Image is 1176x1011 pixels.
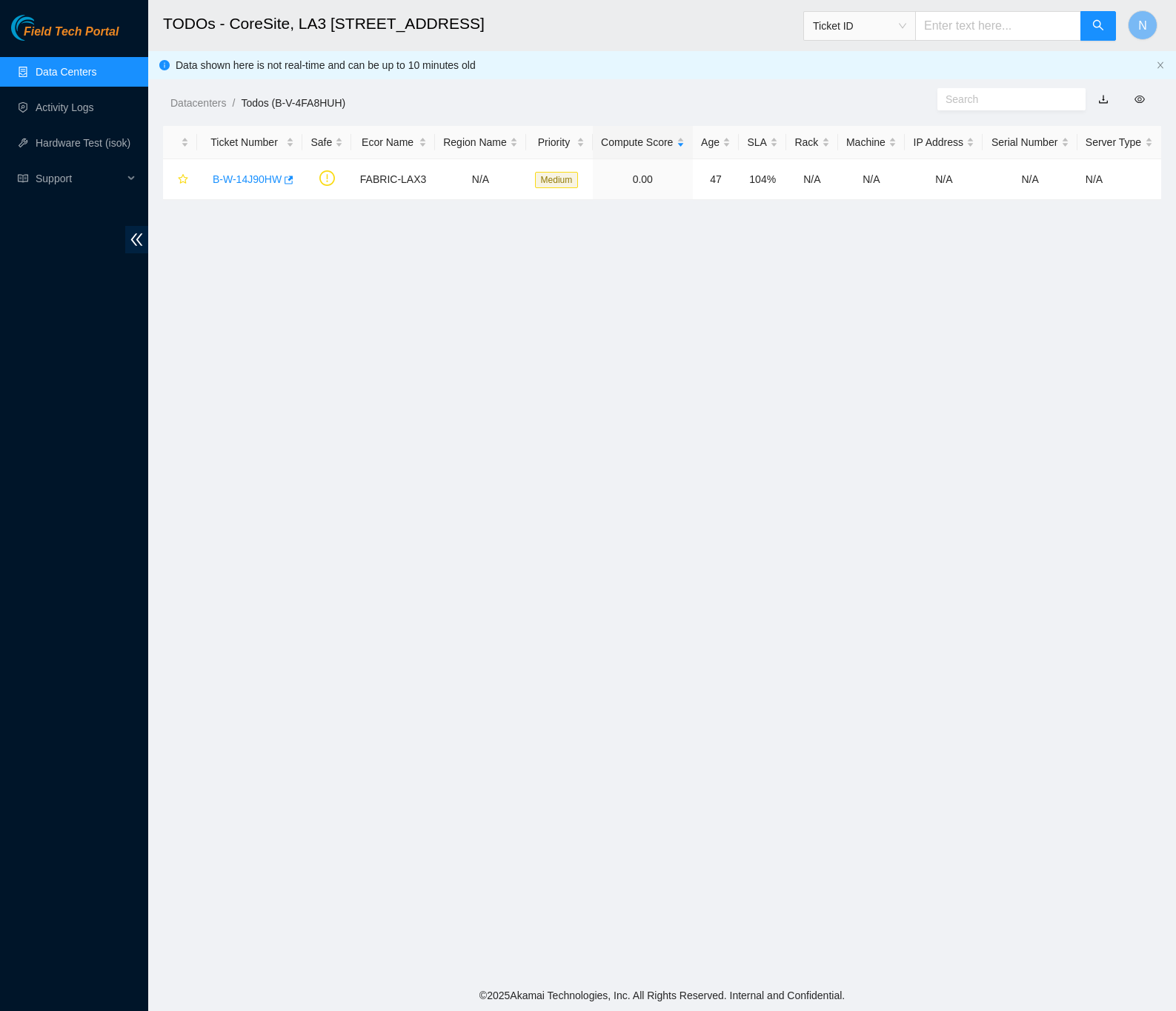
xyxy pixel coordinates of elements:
td: 47 [693,159,739,200]
td: 104% [739,159,786,200]
td: FABRIC-LAX3 [351,159,434,200]
td: N/A [838,159,906,200]
td: N/A [786,159,837,200]
span: N [1138,16,1147,35]
a: Datacenters [170,97,226,109]
a: download [1098,93,1109,105]
span: eye [1135,94,1145,104]
span: star [178,174,188,186]
button: close [1156,61,1165,70]
a: Data Centers [36,66,96,78]
td: N/A [1077,159,1161,200]
td: N/A [435,159,527,200]
span: exclamation-circle [319,170,335,186]
input: Enter text here... [915,11,1081,41]
span: Support [36,164,123,193]
span: read [18,173,28,184]
span: Field Tech Portal [24,25,119,39]
span: Medium [535,172,579,188]
span: double-left [125,226,148,253]
button: N [1128,10,1157,40]
td: N/A [905,159,983,200]
img: Akamai Technologies [11,15,75,41]
a: Akamai TechnologiesField Tech Portal [11,27,119,46]
button: download [1087,87,1120,111]
td: 0.00 [593,159,693,200]
button: search [1080,11,1116,41]
input: Search [946,91,1066,107]
span: search [1092,19,1104,33]
a: Activity Logs [36,101,94,113]
a: Todos (B-V-4FA8HUH) [241,97,345,109]
td: N/A [983,159,1077,200]
span: close [1156,61,1165,70]
footer: © 2025 Akamai Technologies, Inc. All Rights Reserved. Internal and Confidential. [148,980,1176,1011]
a: B-W-14J90HW [213,173,282,185]
span: Ticket ID [813,15,906,37]
button: star [171,167,189,191]
a: Hardware Test (isok) [36,137,130,149]
span: / [232,97,235,109]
